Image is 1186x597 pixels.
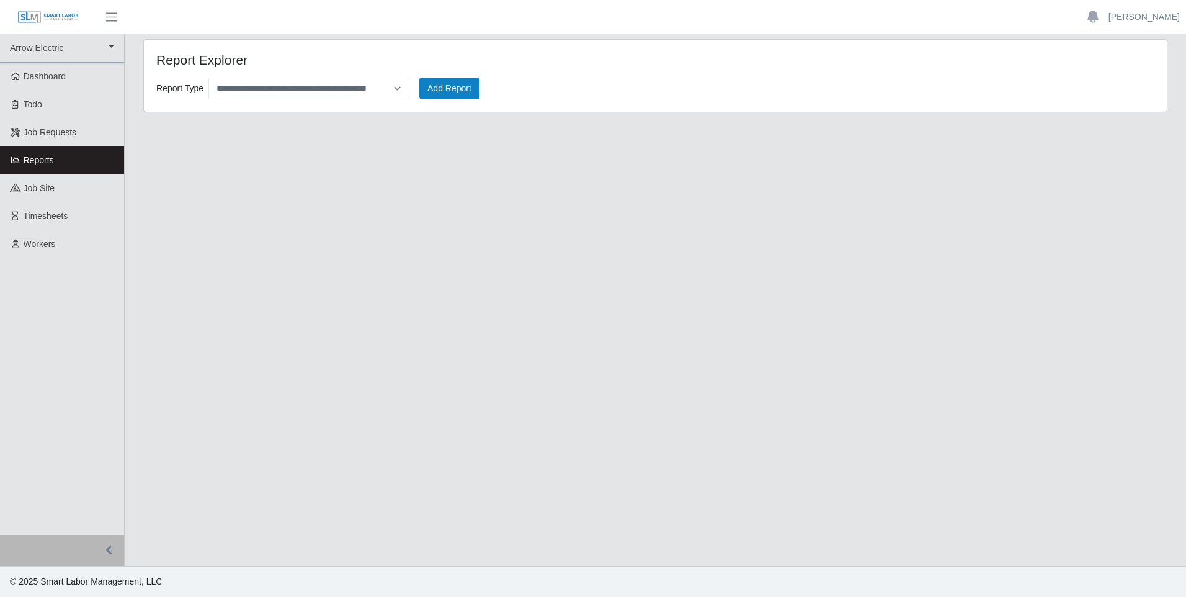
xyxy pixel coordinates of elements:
a: [PERSON_NAME] [1108,11,1180,24]
span: Timesheets [24,211,68,221]
span: Dashboard [24,71,66,81]
span: Reports [24,155,54,165]
img: SLM Logo [17,11,79,24]
span: job site [24,183,55,193]
span: © 2025 Smart Labor Management, LLC [10,577,162,586]
span: Job Requests [24,127,77,137]
span: Todo [24,99,42,109]
h4: Report Explorer [156,52,561,68]
span: Workers [24,239,56,249]
label: Report Type [156,80,203,97]
button: Add Report [419,78,479,99]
